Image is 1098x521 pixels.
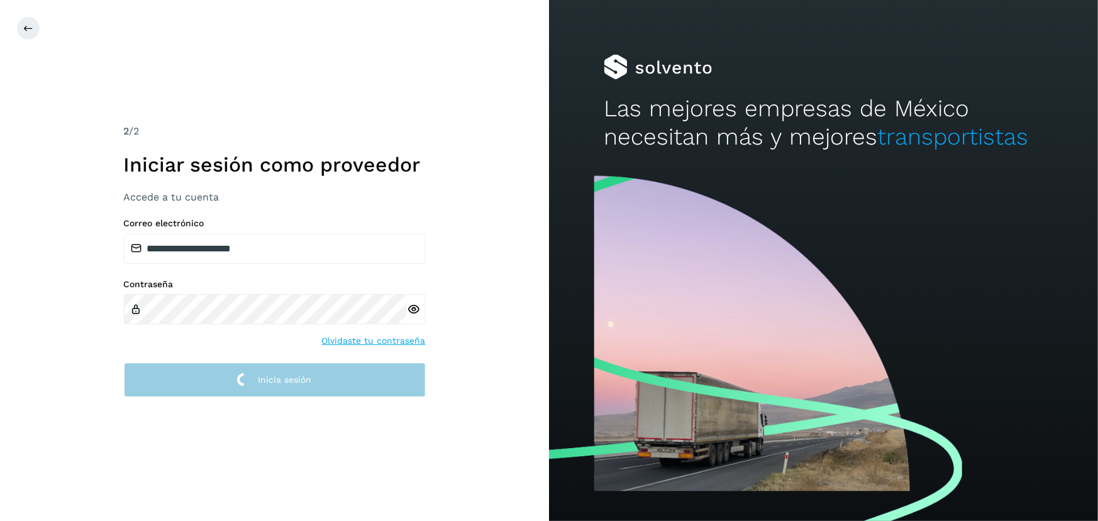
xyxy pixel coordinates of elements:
[322,334,426,348] a: Olvidaste tu contraseña
[258,375,312,384] span: Inicia sesión
[124,124,426,139] div: /2
[124,125,130,137] span: 2
[124,153,426,177] h1: Iniciar sesión como proveedor
[124,363,426,397] button: Inicia sesión
[124,191,426,203] h3: Accede a tu cuenta
[124,279,426,290] label: Contraseña
[124,218,426,229] label: Correo electrónico
[877,123,1028,150] span: transportistas
[604,95,1043,151] h2: Las mejores empresas de México necesitan más y mejores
